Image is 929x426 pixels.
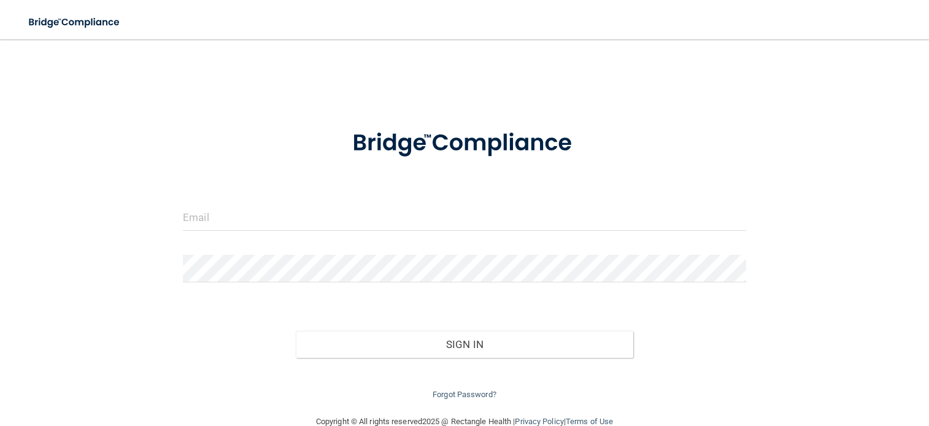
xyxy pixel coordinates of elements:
[296,331,634,358] button: Sign In
[183,203,746,231] input: Email
[328,113,601,174] img: bridge_compliance_login_screen.278c3ca4.svg
[515,417,563,426] a: Privacy Policy
[433,390,496,399] a: Forgot Password?
[566,417,613,426] a: Terms of Use
[18,10,131,35] img: bridge_compliance_login_screen.278c3ca4.svg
